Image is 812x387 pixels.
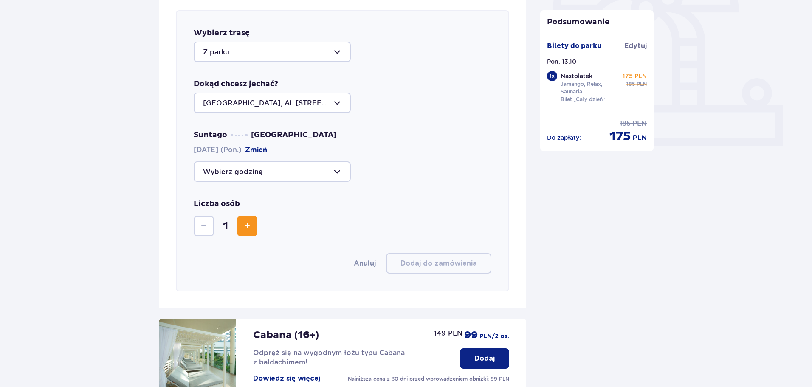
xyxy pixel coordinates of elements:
[561,80,619,96] p: Jamango, Relax, Saunaria
[460,348,509,369] button: Dodaj
[561,72,592,80] p: Nastolatek
[194,145,267,155] span: [DATE] (Pon.)
[637,80,647,88] span: PLN
[624,41,647,51] span: Edytuj
[547,71,557,81] div: 1 x
[237,216,257,236] button: Zwiększ
[464,329,478,342] span: 99
[194,28,250,38] p: Wybierz trasę
[400,259,477,268] p: Dodaj do zamówienia
[547,57,576,66] p: Pon. 13.10
[434,329,462,338] p: 149 PLN
[354,259,376,268] button: Anuluj
[632,119,647,128] span: PLN
[474,354,495,363] p: Dodaj
[253,374,320,383] button: Dowiedz się więcej
[633,133,647,143] span: PLN
[253,349,405,366] span: Odpręż się na wygodnym łożu typu Cabana z baldachimem!
[540,17,654,27] p: Podsumowanie
[348,375,509,383] p: Najniższa cena z 30 dni przed wprowadzeniem obniżki: 99 PLN
[231,134,248,136] img: dots
[561,96,605,103] p: Bilet „Cały dzień”
[623,72,647,80] p: 175 PLN
[253,329,319,342] p: Cabana (16+)
[626,80,635,88] span: 185
[194,79,278,89] p: Dokąd chcesz jechać?
[609,128,631,144] span: 175
[386,253,491,274] button: Dodaj do zamówienia
[194,199,240,209] p: Liczba osób
[547,133,581,142] p: Do zapłaty :
[194,216,214,236] button: Zmniejsz
[620,119,631,128] span: 185
[251,130,336,140] span: [GEOGRAPHIC_DATA]
[479,332,509,341] span: PLN /2 os.
[245,145,267,155] button: Zmień
[194,130,227,140] span: Suntago
[547,41,602,51] p: Bilety do parku
[216,220,235,232] span: 1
